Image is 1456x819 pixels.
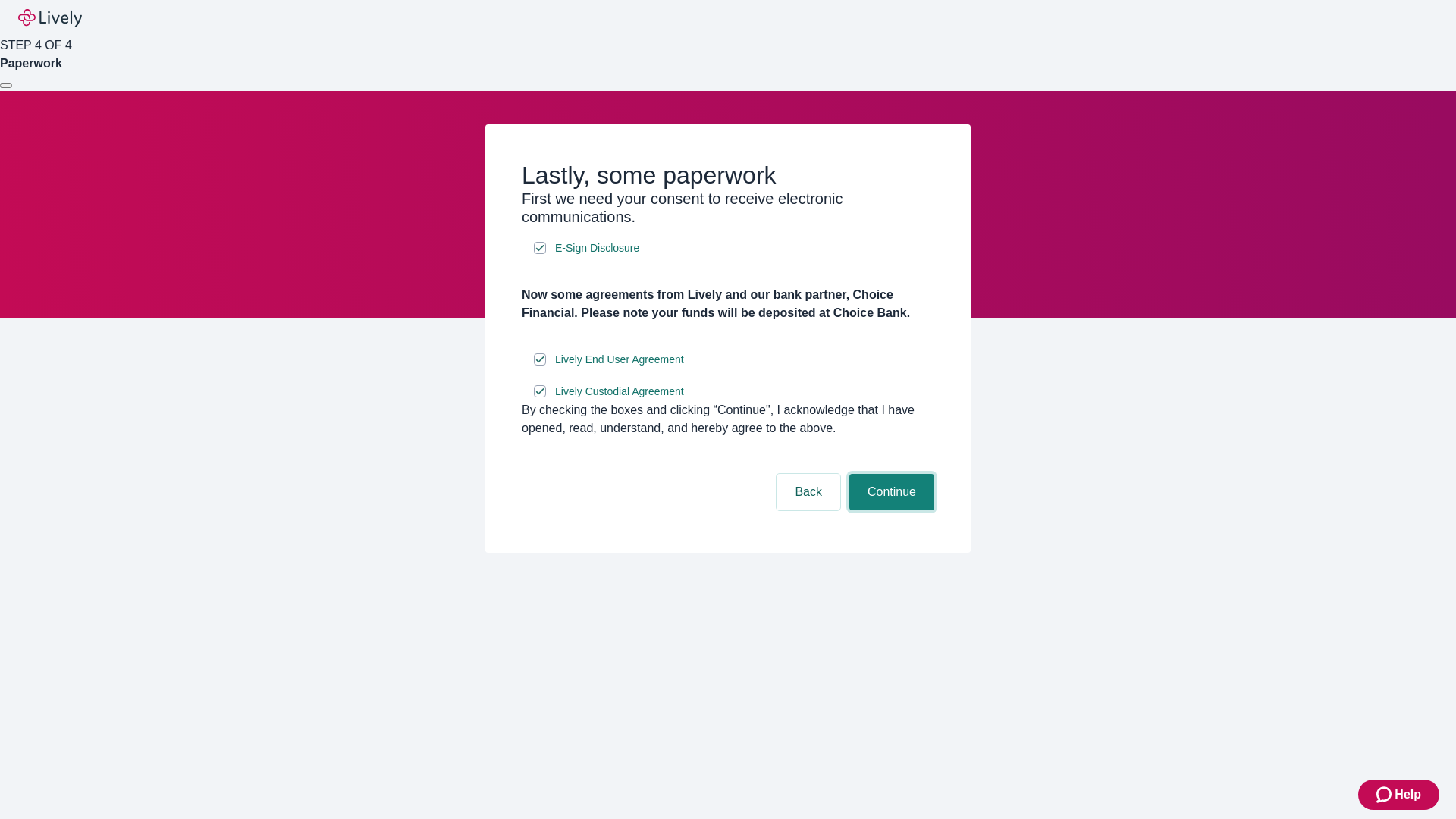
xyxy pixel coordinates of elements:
span: Lively End User Agreement [555,352,684,368]
button: Back [777,474,840,510]
h2: Lastly, some paperwork [522,161,934,190]
button: Continue [849,474,934,510]
a: e-sign disclosure document [552,239,642,258]
div: By checking the boxes and clicking “Continue", I acknowledge that I have opened, read, understand... [522,401,934,438]
h3: First we need your consent to receive electronic communications. [522,190,934,226]
button: Zendesk support iconHelp [1358,780,1439,810]
img: Lively [18,9,82,27]
a: e-sign disclosure document [552,382,687,401]
a: e-sign disclosure document [552,350,687,369]
h4: Now some agreements from Lively and our bank partner, Choice Financial. Please note your funds wi... [522,286,934,322]
span: Lively Custodial Agreement [555,384,684,400]
span: E-Sign Disclosure [555,240,639,256]
span: Help [1395,786,1421,804]
svg: Zendesk support icon [1376,786,1395,804]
